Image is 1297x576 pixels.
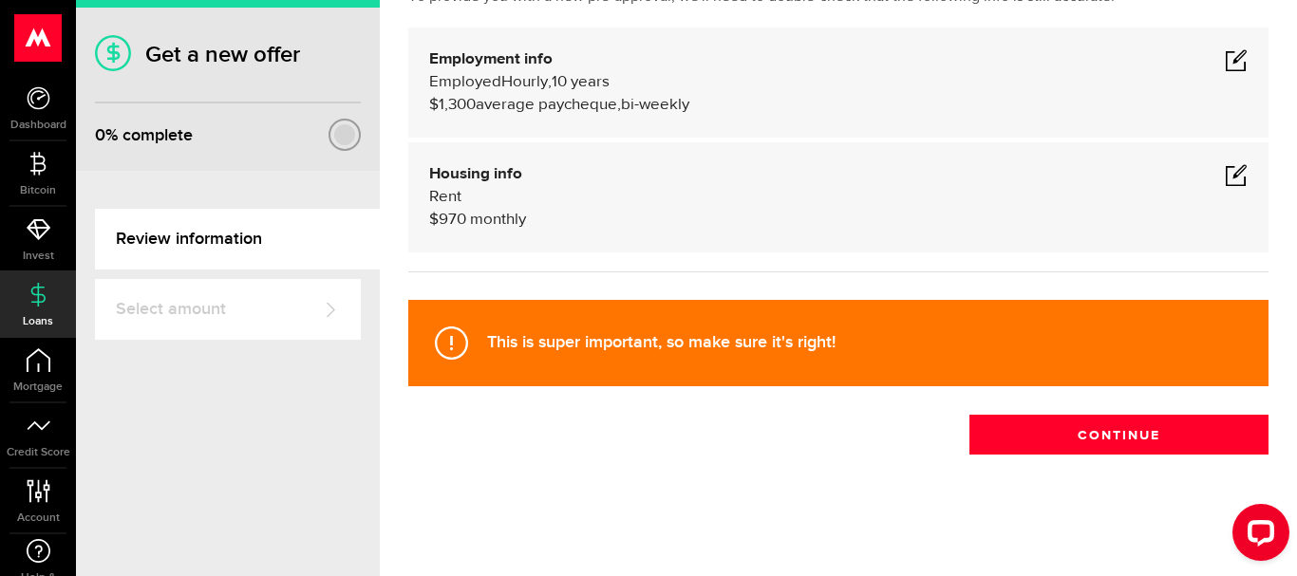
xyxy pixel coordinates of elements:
[501,74,548,90] span: Hourly
[429,74,501,90] span: Employed
[429,166,522,182] b: Housing info
[95,41,361,68] h1: Get a new offer
[429,189,461,205] span: Rent
[470,212,526,228] span: monthly
[439,212,466,228] span: 970
[487,332,836,352] strong: This is super important, so make sure it's right!
[969,415,1269,455] button: Continue
[95,125,105,145] span: 0
[476,97,621,113] span: average paycheque,
[95,209,380,269] a: Review information
[621,97,689,113] span: bi-weekly
[429,212,439,228] span: $
[1217,496,1297,576] iframe: LiveChat chat widget
[429,97,476,113] span: $1,300
[429,51,553,67] b: Employment info
[95,279,361,340] a: Select amount
[95,119,193,153] div: % complete
[548,74,552,90] span: ,
[552,74,610,90] span: 10 years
